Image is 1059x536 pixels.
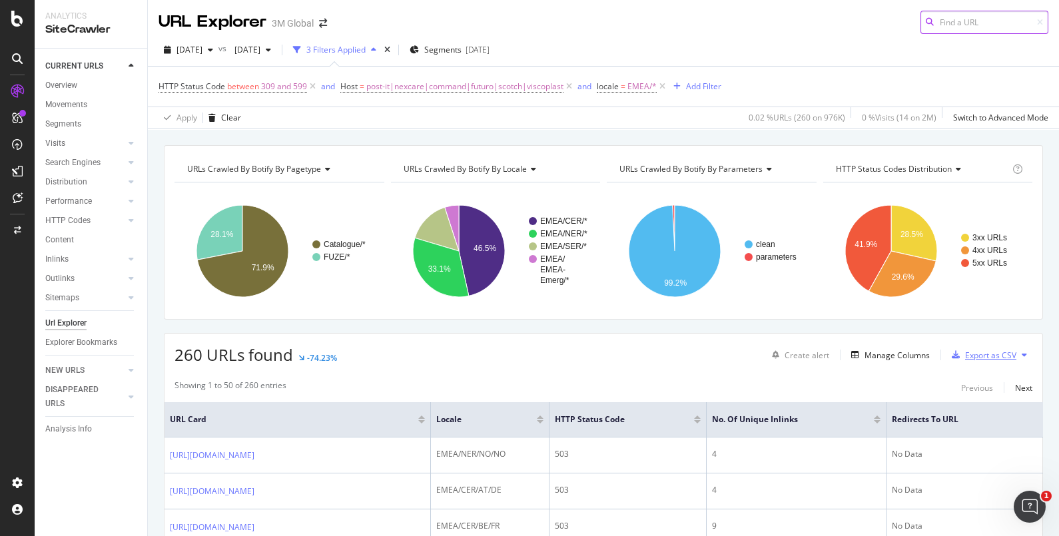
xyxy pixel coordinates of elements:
[424,44,462,55] span: Segments
[597,81,619,92] span: locale
[540,229,587,238] text: EMEA/NER/*
[577,81,591,92] div: and
[712,520,881,532] div: 9
[221,112,241,123] div: Clear
[972,246,1007,255] text: 4xx URLs
[175,344,293,366] span: 260 URLs found
[45,252,125,266] a: Inlinks
[948,107,1048,129] button: Switch to Advanced Mode
[321,81,335,92] div: and
[229,44,260,55] span: 2025 May. 11th
[45,194,125,208] a: Performance
[170,521,254,534] a: [URL][DOMAIN_NAME]
[45,364,85,378] div: NEW URLS
[401,158,589,180] h4: URLs Crawled By Botify By locale
[436,484,543,496] div: EMEA/CER/AT/DE
[617,158,805,180] h4: URLs Crawled By Botify By parameters
[175,193,381,309] svg: A chart.
[45,136,65,150] div: Visits
[45,175,125,189] a: Distribution
[159,39,218,61] button: [DATE]
[865,350,930,361] div: Manage Columns
[252,263,274,272] text: 71.9%
[45,156,125,170] a: Search Engines
[382,43,393,57] div: times
[540,254,565,264] text: EMEA/
[953,112,1048,123] div: Switch to Advanced Mode
[555,520,701,532] div: 503
[972,233,1007,242] text: 3xx URLs
[45,117,81,131] div: Segments
[45,194,92,208] div: Performance
[436,520,543,532] div: EMEA/CER/BE/FR
[45,59,103,73] div: CURRENT URLS
[756,252,797,262] text: parameters
[961,382,993,394] div: Previous
[45,117,138,131] a: Segments
[307,352,337,364] div: -74.23%
[229,39,276,61] button: [DATE]
[227,81,259,92] span: between
[1041,491,1052,501] span: 1
[176,112,197,123] div: Apply
[619,163,763,174] span: URLs Crawled By Botify By parameters
[170,413,415,425] span: URL Card
[187,163,321,174] span: URLs Crawled By Botify By pagetype
[360,81,364,92] span: =
[175,380,286,396] div: Showing 1 to 50 of 260 entries
[391,193,597,309] svg: A chart.
[540,265,565,274] text: EMEA-
[203,107,241,129] button: Clear
[540,242,587,251] text: EMEA/SER/*
[306,44,366,55] div: 3 Filters Applied
[540,216,587,226] text: EMEA/CER/*
[45,233,138,247] a: Content
[45,11,137,22] div: Analytics
[45,336,117,350] div: Explorer Bookmarks
[159,107,197,129] button: Apply
[261,77,307,96] span: 309 and 599
[176,44,202,55] span: 2025 Sep. 21st
[45,364,125,378] a: NEW URLS
[1015,380,1032,396] button: Next
[712,413,854,425] span: No. of Unique Inlinks
[436,448,543,460] div: EMEA/NER/NO/NO
[45,252,69,266] div: Inlinks
[45,59,125,73] a: CURRENT URLS
[436,413,517,425] span: locale
[466,44,490,55] div: [DATE]
[321,80,335,93] button: and
[833,158,1010,180] h4: HTTP Status Codes Distribution
[45,291,125,305] a: Sitemaps
[340,81,358,92] span: Host
[555,484,701,496] div: 503
[823,193,1030,309] svg: A chart.
[540,276,569,285] text: Emerg/*
[712,484,881,496] div: 4
[555,413,674,425] span: HTTP Status Code
[767,344,829,366] button: Create alert
[855,240,877,249] text: 41.9%
[218,43,229,54] span: vs
[45,422,138,436] a: Analysis Info
[965,350,1016,361] div: Export as CSV
[45,233,74,247] div: Content
[45,98,138,112] a: Movements
[45,272,75,286] div: Outlinks
[45,291,79,305] div: Sitemaps
[45,214,91,228] div: HTTP Codes
[288,39,382,61] button: 3 Filters Applied
[756,240,775,249] text: clean
[319,19,327,28] div: arrow-right-arrow-left
[45,156,101,170] div: Search Engines
[621,81,625,92] span: =
[404,163,527,174] span: URLs Crawled By Botify By locale
[1015,382,1032,394] div: Next
[45,272,125,286] a: Outlinks
[846,347,930,363] button: Manage Columns
[45,336,138,350] a: Explorer Bookmarks
[45,316,87,330] div: Url Explorer
[891,272,914,282] text: 29.6%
